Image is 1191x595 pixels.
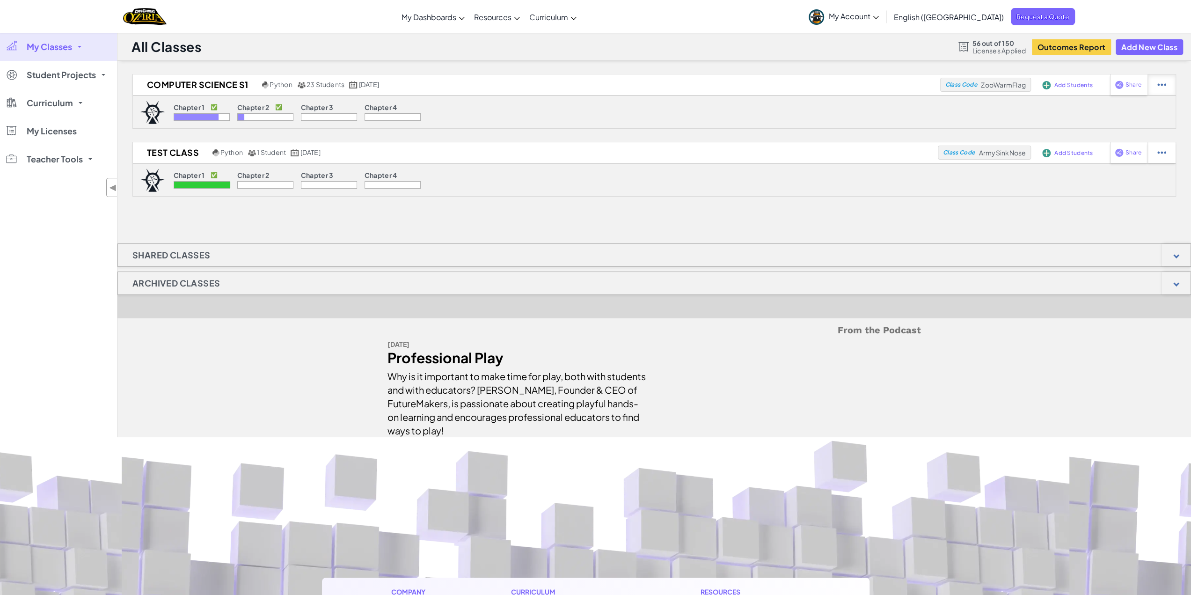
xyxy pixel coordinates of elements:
[387,365,647,437] div: Why is it important to make time for play, both with students and with educators? [PERSON_NAME], ...
[27,71,96,79] span: Student Projects
[211,171,218,179] p: ✅
[133,146,210,160] h2: Test Class
[469,4,525,29] a: Resources
[889,4,1008,29] a: English ([GEOGRAPHIC_DATA])
[1042,81,1051,89] img: IconAddStudents.svg
[1042,149,1051,157] img: IconAddStudents.svg
[1125,82,1141,88] span: Share
[1157,148,1166,157] img: IconStudentEllipsis.svg
[972,47,1026,54] span: Licenses Applied
[257,148,286,156] span: 1 Student
[981,81,1026,89] span: ZooWarmFlag
[237,171,270,179] p: Chapter 2
[132,38,201,56] h1: All Classes
[365,171,397,179] p: Chapter 4
[174,103,205,111] p: Chapter 1
[1115,148,1124,157] img: IconShare_Purple.svg
[1054,82,1093,88] span: Add Students
[804,2,884,31] a: My Account
[525,4,581,29] a: Curriculum
[1054,150,1093,156] span: Add Students
[237,103,270,111] p: Chapter 2
[140,169,165,192] img: logo
[27,43,72,51] span: My Classes
[387,338,647,351] div: [DATE]
[943,150,975,155] span: Class Code
[248,149,256,156] img: MultipleUsers.png
[349,81,358,88] img: calendar.svg
[359,80,379,88] span: [DATE]
[140,101,165,124] img: logo
[27,99,73,107] span: Curriculum
[307,80,345,88] span: 23 Students
[133,78,940,92] a: Computer Science S1 Python 23 Students [DATE]
[262,81,269,88] img: python.png
[133,78,260,92] h2: Computer Science S1
[291,149,299,156] img: calendar.svg
[809,9,824,25] img: avatar
[118,272,234,295] h1: Archived Classes
[109,181,117,194] span: ◀
[174,171,205,179] p: Chapter 1
[979,148,1026,157] span: ArmySinkNose
[123,7,167,26] a: Ozaria by CodeCombat logo
[402,12,456,22] span: My Dashboards
[211,103,218,111] p: ✅
[1116,39,1183,55] button: Add New Class
[894,12,1004,22] span: English ([GEOGRAPHIC_DATA])
[300,148,320,156] span: [DATE]
[529,12,568,22] span: Curriculum
[220,148,243,156] span: Python
[27,127,77,135] span: My Licenses
[829,11,879,21] span: My Account
[972,39,1026,47] span: 56 out of 150
[212,149,219,156] img: python.png
[1157,81,1166,89] img: IconStudentEllipsis.svg
[1011,8,1075,25] a: Request a Quote
[1125,150,1141,155] span: Share
[945,82,977,88] span: Class Code
[474,12,511,22] span: Resources
[387,323,921,338] h5: From the Podcast
[397,4,469,29] a: My Dashboards
[275,103,282,111] p: ✅
[133,146,938,160] a: Test Class Python 1 Student [DATE]
[123,7,167,26] img: Home
[27,155,83,163] span: Teacher Tools
[1115,81,1124,89] img: IconShare_Purple.svg
[297,81,306,88] img: MultipleUsers.png
[301,171,334,179] p: Chapter 3
[118,243,225,267] h1: Shared Classes
[1032,39,1111,55] button: Outcomes Report
[270,80,292,88] span: Python
[301,103,334,111] p: Chapter 3
[365,103,397,111] p: Chapter 4
[387,351,647,365] div: Professional Play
